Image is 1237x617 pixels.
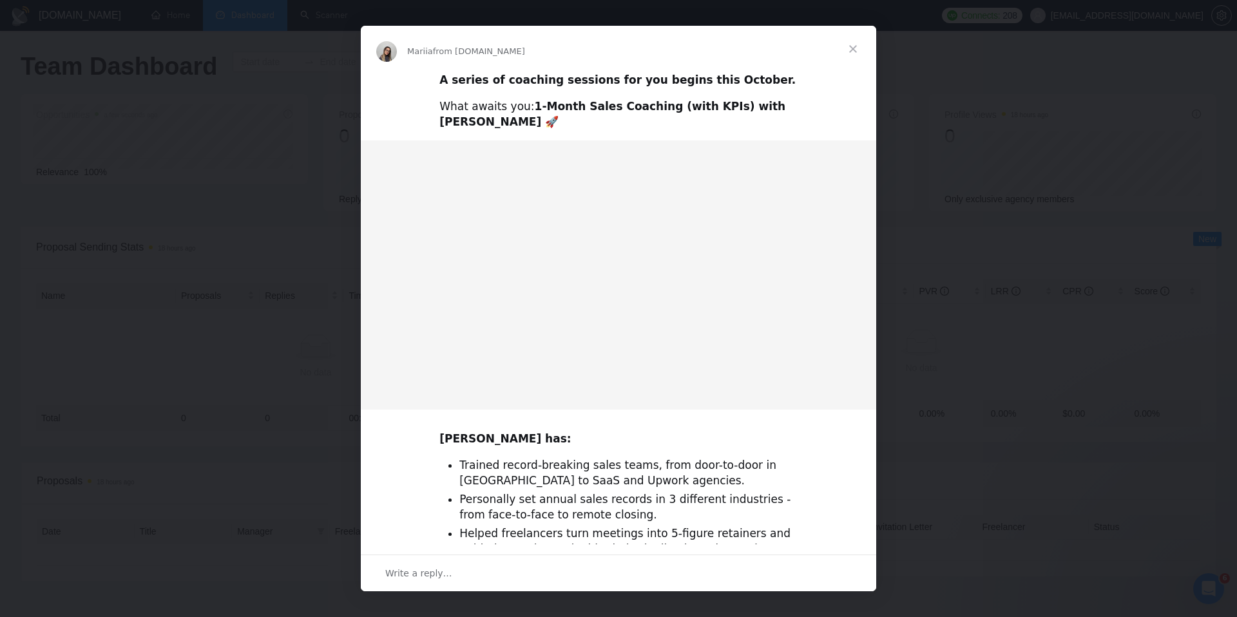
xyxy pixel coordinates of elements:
[459,526,798,557] li: Helped freelancers turn meetings into 5-figure retainers and guided agencies to double their pipe...
[376,41,397,62] img: Profile image for Mariia
[361,555,876,591] div: Open conversation and reply
[433,46,525,56] span: from [DOMAIN_NAME]
[439,73,796,86] b: A series of coaching sessions for you begins this October.
[439,99,798,130] div: What awaits you:
[385,565,452,582] span: Write a reply…
[407,46,433,56] span: Mariia
[830,26,876,72] span: Close
[439,432,571,445] b: [PERSON_NAME] has:
[459,458,798,489] li: Trained record-breaking sales teams, from door-to-door in [GEOGRAPHIC_DATA] to SaaS and Upwork ag...
[459,492,798,523] li: Personally set annual sales records in 3 different industries - from face-to-face to remote closing.
[439,100,785,128] b: 1-Month Sales Coaching (with KPIs) with [PERSON_NAME] 🚀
